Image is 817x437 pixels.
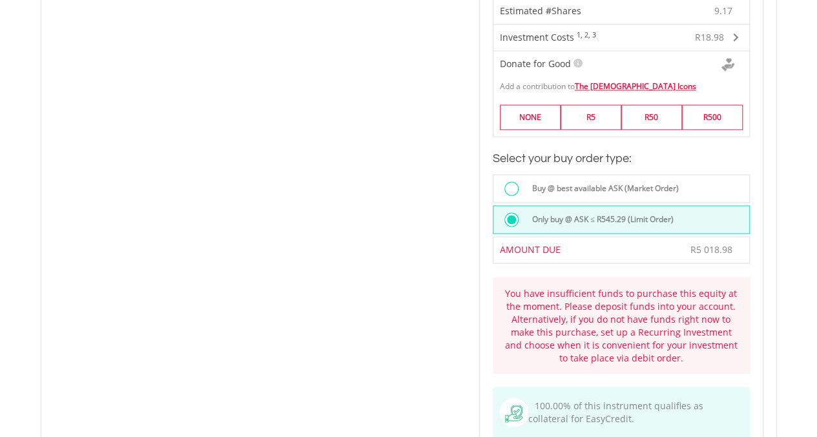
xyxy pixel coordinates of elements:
a: The [DEMOGRAPHIC_DATA] Icons [575,81,696,92]
img: Donte For Good [721,58,734,71]
label: NONE [500,105,561,130]
span: Donate for Good [500,57,571,70]
label: R50 [621,105,682,130]
label: Buy @ best available ASK (Market Order) [524,181,679,196]
span: R18.98 [695,31,724,43]
div: You have insufficient funds to purchase this equity at the moment. Please deposit funds into your... [502,287,740,364]
span: R5 018.98 [690,243,732,256]
div: Add a contribution to [493,74,749,92]
span: Investment Costs [500,31,574,43]
span: 100.00% of this instrument qualifies as collateral for EasyCredit. [528,399,703,424]
h3: Select your buy order type: [493,150,750,168]
img: collateral-qualifying-green.svg [505,405,522,422]
sup: 1, 2, 3 [577,30,596,39]
label: Only buy @ ASK ≤ R545.29 (Limit Order) [524,212,674,227]
label: R500 [682,105,743,130]
span: Estimated #Shares [500,5,581,17]
span: AMOUNT DUE [500,243,561,256]
span: 9.17 [714,5,732,17]
label: R5 [561,105,621,130]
